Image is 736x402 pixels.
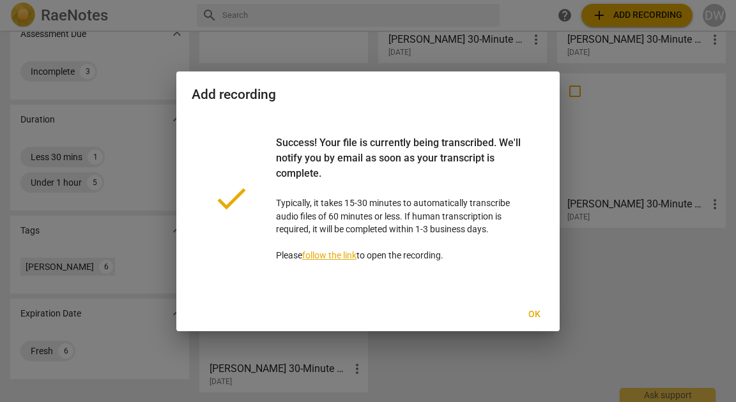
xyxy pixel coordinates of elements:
p: Typically, it takes 15-30 minutes to automatically transcribe audio files of 60 minutes or less. ... [276,135,524,262]
span: Ok [524,308,544,321]
button: Ok [514,303,555,326]
a: follow the link [302,250,356,260]
h2: Add recording [192,87,544,103]
div: Success! Your file is currently being transcribed. We'll notify you by email as soon as your tran... [276,135,524,197]
span: done [212,179,250,218]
